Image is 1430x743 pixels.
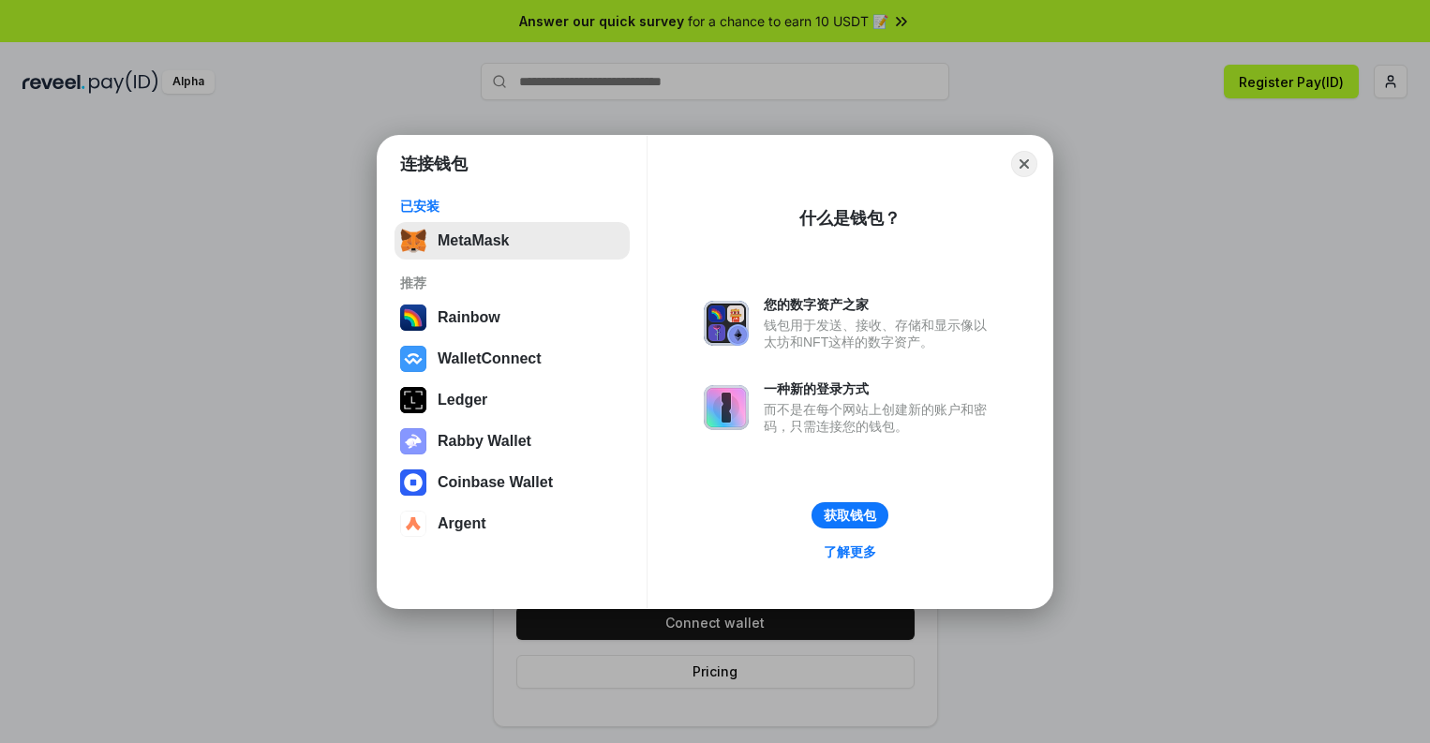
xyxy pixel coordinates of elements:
a: 了解更多 [812,540,887,564]
div: 而不是在每个网站上创建新的账户和密码，只需连接您的钱包。 [764,401,996,435]
div: Ledger [438,392,487,409]
button: Argent [395,505,630,542]
img: svg+xml,%3Csvg%20width%3D%2228%22%20height%3D%2228%22%20viewBox%3D%220%200%2028%2028%22%20fill%3D... [400,346,426,372]
div: 您的数字资产之家 [764,296,996,313]
button: 获取钱包 [812,502,888,528]
button: Coinbase Wallet [395,464,630,501]
div: MetaMask [438,232,509,249]
img: svg+xml,%3Csvg%20width%3D%2228%22%20height%3D%2228%22%20viewBox%3D%220%200%2028%2028%22%20fill%3D... [400,511,426,537]
img: svg+xml,%3Csvg%20xmlns%3D%22http%3A%2F%2Fwww.w3.org%2F2000%2Fsvg%22%20fill%3D%22none%22%20viewBox... [704,385,749,430]
div: 获取钱包 [824,507,876,524]
button: Rainbow [395,299,630,336]
img: svg+xml,%3Csvg%20xmlns%3D%22http%3A%2F%2Fwww.w3.org%2F2000%2Fsvg%22%20fill%3D%22none%22%20viewBox... [704,301,749,346]
div: Rabby Wallet [438,433,531,450]
img: svg+xml,%3Csvg%20xmlns%3D%22http%3A%2F%2Fwww.w3.org%2F2000%2Fsvg%22%20width%3D%2228%22%20height%3... [400,387,426,413]
h1: 连接钱包 [400,153,468,175]
button: Ledger [395,381,630,419]
img: svg+xml,%3Csvg%20width%3D%2228%22%20height%3D%2228%22%20viewBox%3D%220%200%2028%2028%22%20fill%3D... [400,469,426,496]
img: svg+xml,%3Csvg%20xmlns%3D%22http%3A%2F%2Fwww.w3.org%2F2000%2Fsvg%22%20fill%3D%22none%22%20viewBox... [400,428,426,454]
div: 已安装 [400,198,624,215]
button: WalletConnect [395,340,630,378]
div: WalletConnect [438,350,542,367]
button: Close [1011,151,1037,177]
div: 一种新的登录方式 [764,380,996,397]
img: svg+xml,%3Csvg%20width%3D%22120%22%20height%3D%22120%22%20viewBox%3D%220%200%20120%20120%22%20fil... [400,305,426,331]
div: Argent [438,515,486,532]
div: 了解更多 [824,543,876,560]
div: 钱包用于发送、接收、存储和显示像以太坊和NFT这样的数字资产。 [764,317,996,350]
div: 什么是钱包？ [799,207,901,230]
img: svg+xml,%3Csvg%20fill%3D%22none%22%20height%3D%2233%22%20viewBox%3D%220%200%2035%2033%22%20width%... [400,228,426,254]
div: 推荐 [400,275,624,291]
div: Coinbase Wallet [438,474,553,491]
div: Rainbow [438,309,500,326]
button: Rabby Wallet [395,423,630,460]
button: MetaMask [395,222,630,260]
